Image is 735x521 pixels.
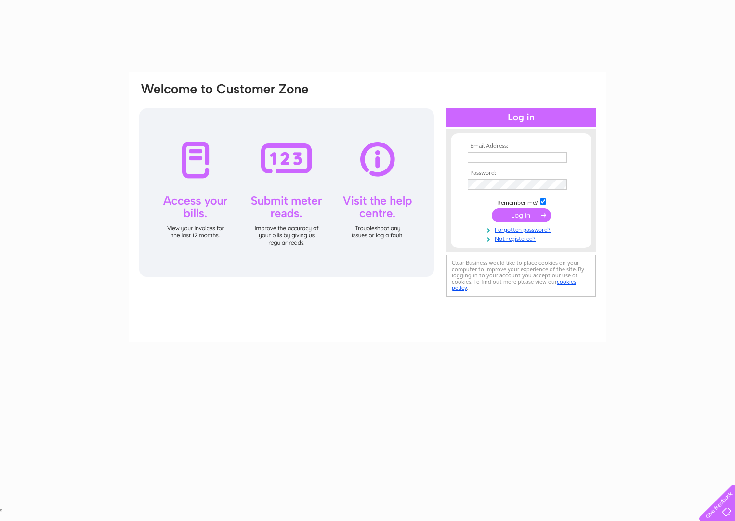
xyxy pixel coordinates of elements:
[468,234,577,243] a: Not registered?
[465,170,577,177] th: Password:
[465,143,577,150] th: Email Address:
[465,197,577,207] td: Remember me?
[492,208,551,222] input: Submit
[446,255,596,297] div: Clear Business would like to place cookies on your computer to improve your experience of the sit...
[468,224,577,234] a: Forgotten password?
[452,278,576,291] a: cookies policy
